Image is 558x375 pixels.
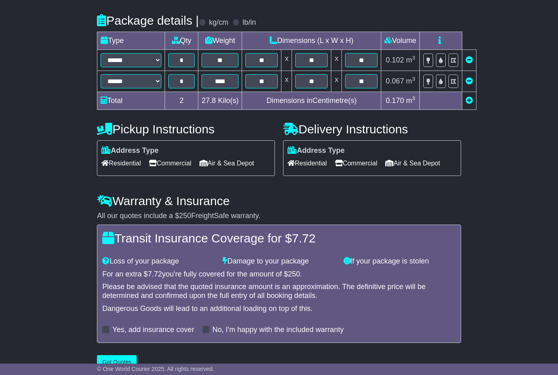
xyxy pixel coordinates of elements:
[412,95,415,101] sup: 3
[288,146,345,155] label: Address Type
[165,32,198,49] td: Qty
[412,76,415,82] sup: 3
[97,355,137,369] button: Get Quotes
[466,77,473,85] a: Remove this item
[412,55,415,61] sup: 3
[385,157,440,169] span: Air & Sea Depot
[97,366,214,372] span: © One World Courier 2025. All rights reserved.
[466,56,473,64] a: Remove this item
[101,157,141,169] span: Residential
[179,212,191,220] span: 250
[149,157,191,169] span: Commercial
[292,231,315,245] span: 7.72
[102,304,455,313] div: Dangerous Goods will lead to an additional loading on top of this.
[386,77,404,85] span: 0.067
[97,14,199,27] h4: Package details |
[202,96,216,105] span: 27.8
[281,71,292,92] td: x
[198,92,242,109] td: Kilo(s)
[98,257,219,266] div: Loss of your package
[242,92,381,109] td: Dimensions in Centimetre(s)
[97,92,165,109] td: Total
[386,96,404,105] span: 0.170
[112,326,194,334] label: Yes, add insurance cover
[288,270,300,278] span: 250
[198,32,242,49] td: Weight
[466,96,473,105] a: Add new item
[339,257,460,266] div: If your package is stolen
[209,18,228,27] label: kg/cm
[102,283,455,300] div: Please be advised that the quoted insurance amount is an approximation. The definitive price will...
[243,18,256,27] label: lb/in
[200,157,254,169] span: Air & Sea Depot
[335,157,377,169] span: Commercial
[97,32,165,49] td: Type
[283,122,461,136] h4: Delivery Instructions
[242,32,381,49] td: Dimensions (L x W x H)
[102,270,455,279] div: For an extra $ you're fully covered for the amount of $ .
[101,146,159,155] label: Address Type
[331,71,342,92] td: x
[281,49,292,71] td: x
[97,122,275,136] h4: Pickup Instructions
[406,96,415,105] span: m
[97,194,461,208] h4: Warranty & Insurance
[219,257,339,266] div: Damage to your package
[165,92,198,109] td: 2
[406,77,415,85] span: m
[97,212,461,221] div: All our quotes include a $ FreightSafe warranty.
[386,56,404,64] span: 0.102
[288,157,327,169] span: Residential
[331,49,342,71] td: x
[102,231,455,245] h4: Transit Insurance Coverage for $
[406,56,415,64] span: m
[148,270,162,278] span: 7.72
[381,32,420,49] td: Volume
[212,326,344,334] label: No, I'm happy with the included warranty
